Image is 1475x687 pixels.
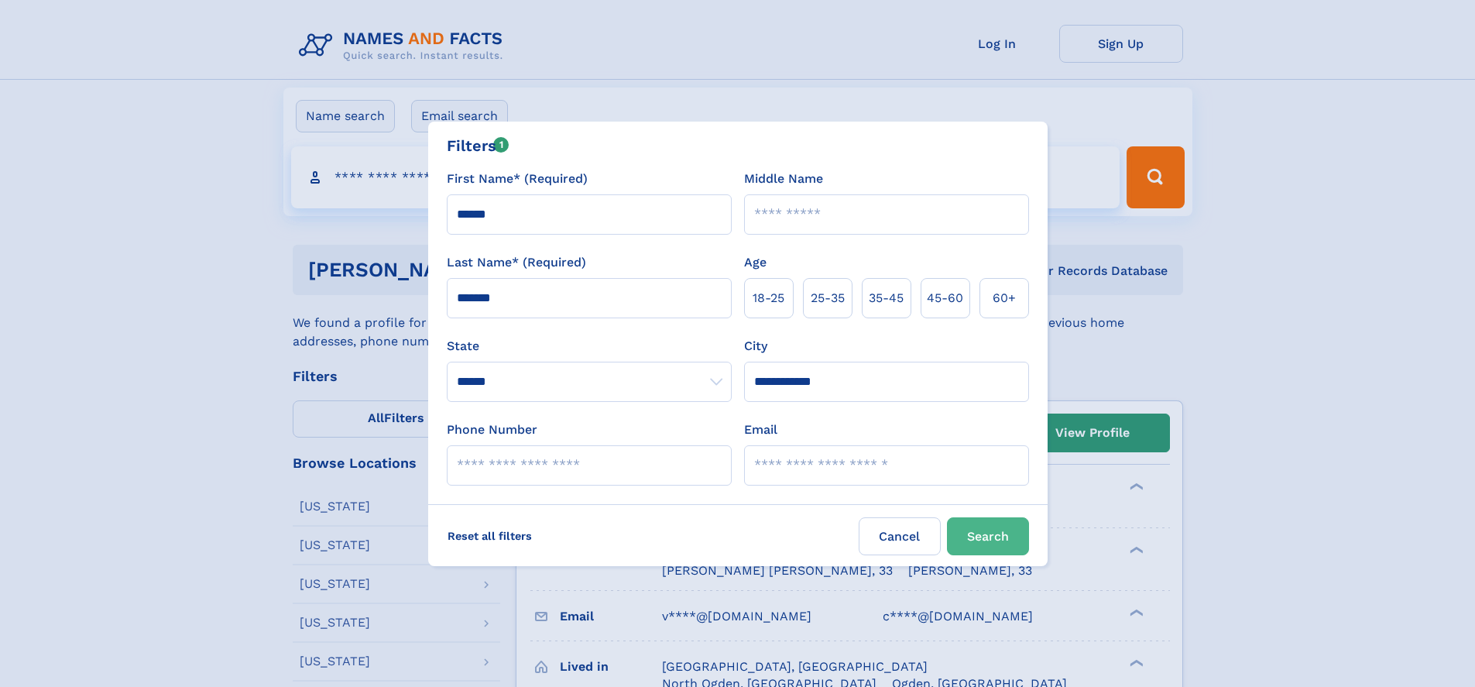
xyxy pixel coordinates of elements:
[744,337,767,356] label: City
[927,289,963,307] span: 45‑60
[447,337,732,356] label: State
[447,170,588,188] label: First Name* (Required)
[744,253,767,272] label: Age
[947,517,1029,555] button: Search
[811,289,845,307] span: 25‑35
[869,289,904,307] span: 35‑45
[753,289,784,307] span: 18‑25
[744,421,777,439] label: Email
[744,170,823,188] label: Middle Name
[447,421,537,439] label: Phone Number
[993,289,1016,307] span: 60+
[447,253,586,272] label: Last Name* (Required)
[447,134,509,157] div: Filters
[437,517,542,555] label: Reset all filters
[859,517,941,555] label: Cancel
